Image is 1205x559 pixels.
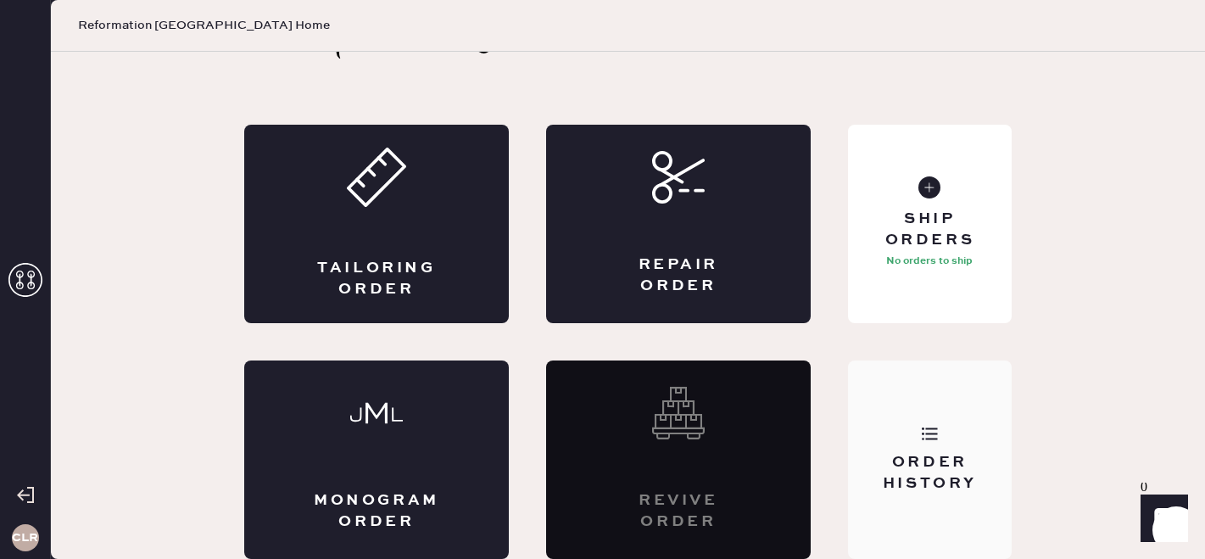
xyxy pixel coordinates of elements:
[312,258,441,300] div: Tailoring Order
[614,254,743,297] div: Repair Order
[862,452,998,495] div: Order History
[78,17,330,34] span: Reformation [GEOGRAPHIC_DATA] Home
[886,251,973,271] p: No orders to ship
[546,361,811,559] div: Interested? Contact us at care@hemster.co
[862,209,998,251] div: Ship Orders
[312,490,441,533] div: Monogram Order
[1124,483,1197,556] iframe: Front Chat
[614,490,743,533] div: Revive order
[12,532,38,544] h3: CLR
